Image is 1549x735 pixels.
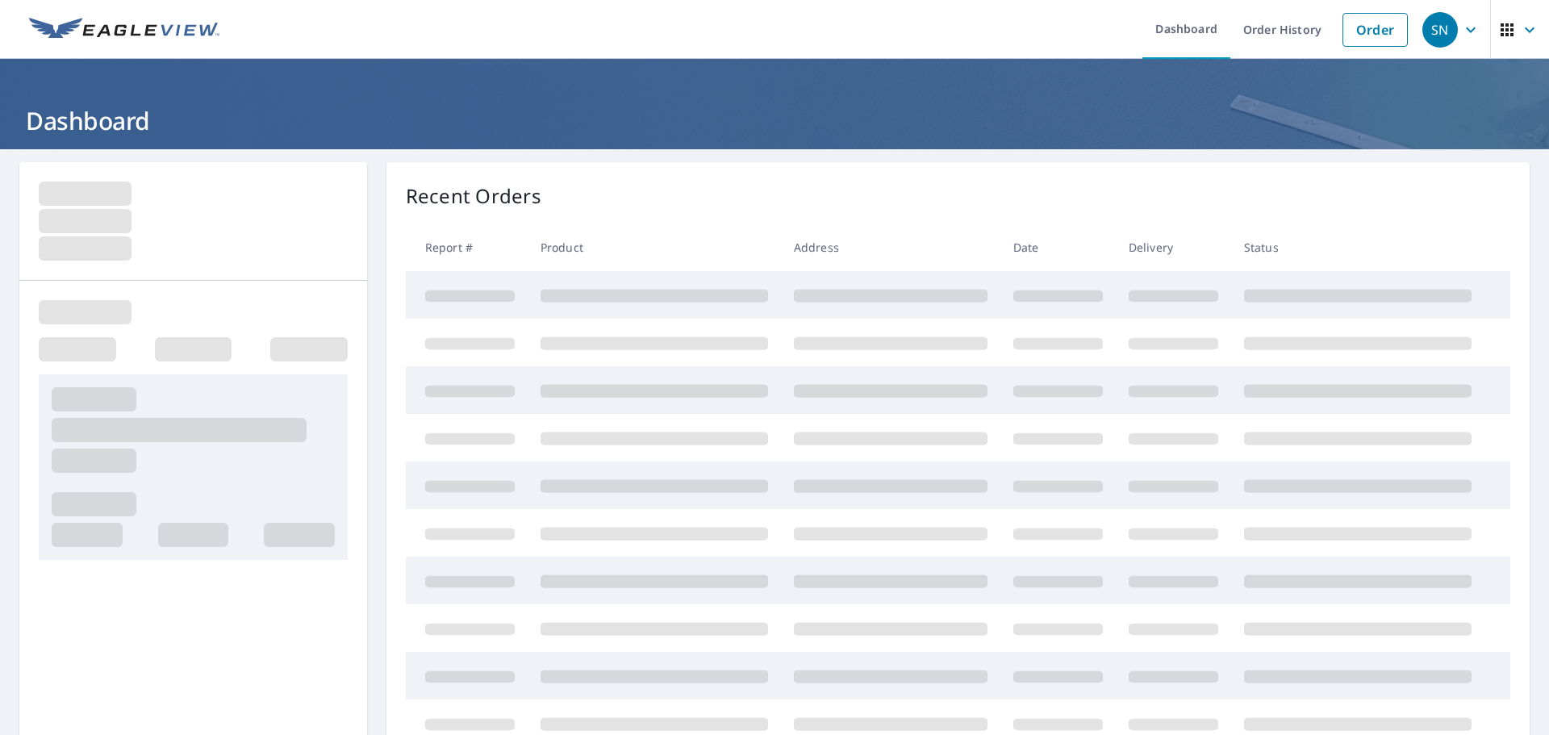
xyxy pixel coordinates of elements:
[406,182,541,211] p: Recent Orders
[19,104,1530,137] h1: Dashboard
[1231,223,1484,271] th: Status
[1422,12,1458,48] div: SN
[1000,223,1116,271] th: Date
[406,223,528,271] th: Report #
[29,18,219,42] img: EV Logo
[781,223,1000,271] th: Address
[528,223,781,271] th: Product
[1116,223,1231,271] th: Delivery
[1342,13,1408,47] a: Order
